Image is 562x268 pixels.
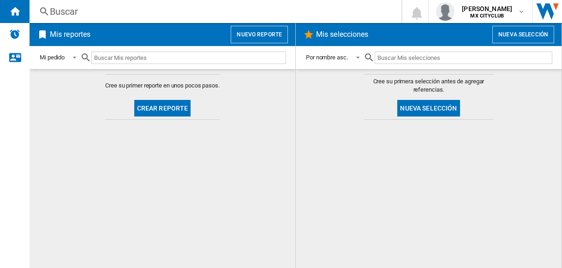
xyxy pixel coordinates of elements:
[48,26,92,43] h2: Mis reportes
[231,26,288,43] button: Nuevo reporte
[314,26,371,43] h2: Mis selecciones
[397,100,460,117] button: Nueva selección
[375,52,552,64] input: Buscar Mis selecciones
[462,4,512,13] span: [PERSON_NAME]
[9,29,20,40] img: alerts-logo.svg
[470,13,504,19] b: MX CITYCLUB
[492,26,554,43] button: Nueva selección
[134,100,191,117] button: Crear reporte
[306,54,348,61] div: Por nombre asc.
[105,82,220,90] span: Cree su primer reporte en unos pocos pasos.
[40,54,65,61] div: Mi pedido
[50,5,377,18] div: Buscar
[436,2,454,21] img: profile.jpg
[364,77,493,94] span: Cree su primera selección antes de agregar referencias.
[91,52,286,64] input: Buscar Mis reportes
